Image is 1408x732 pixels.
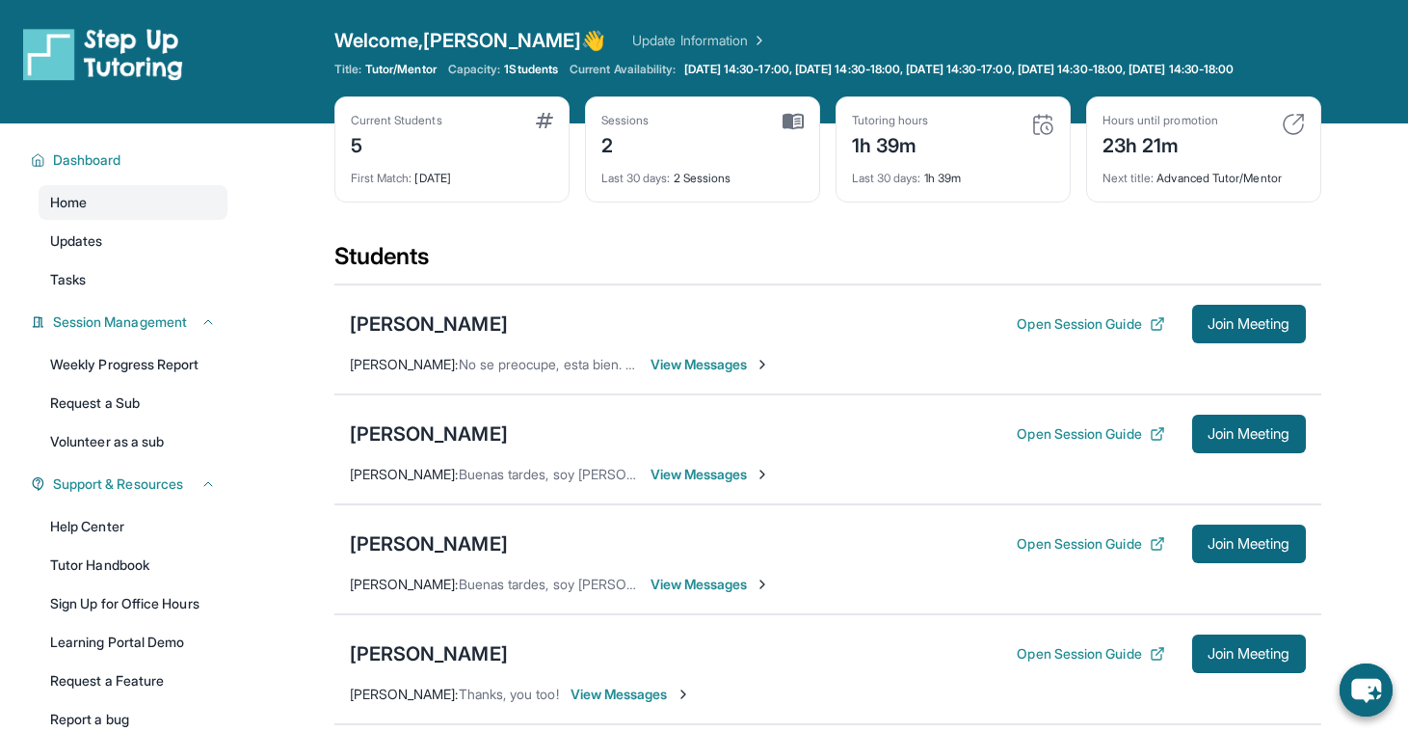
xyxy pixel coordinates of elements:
[852,171,921,185] span: Last 30 days :
[39,548,227,583] a: Tutor Handbook
[351,128,442,159] div: 5
[684,62,1235,77] span: [DATE] 14:30-17:00, [DATE] 14:30-18:00, [DATE] 14:30-17:00, [DATE] 14:30-18:00, [DATE] 14:30-18:00
[50,270,86,289] span: Tasks
[39,386,227,420] a: Request a Sub
[651,575,771,594] span: View Messages
[50,231,103,251] span: Updates
[53,150,121,170] span: Dashboard
[680,62,1238,77] a: [DATE] 14:30-17:00, [DATE] 14:30-18:00, [DATE] 14:30-17:00, [DATE] 14:30-18:00, [DATE] 14:30-18:00
[459,686,559,702] span: Thanks, you too!
[334,27,606,54] span: Welcome, [PERSON_NAME] 👋
[1102,159,1305,186] div: Advanced Tutor/Mentor
[1017,314,1164,334] button: Open Session Guide
[1208,538,1290,550] span: Join Meeting
[1340,664,1393,717] button: chat-button
[45,312,216,332] button: Session Management
[334,241,1321,284] div: Students
[350,420,508,447] div: [PERSON_NAME]
[1102,128,1218,159] div: 23h 21m
[39,185,227,220] a: Home
[651,355,771,374] span: View Messages
[651,465,771,484] span: View Messages
[45,150,216,170] button: Dashboard
[50,193,87,212] span: Home
[351,171,412,185] span: First Match :
[1017,424,1164,444] button: Open Session Guide
[1192,525,1306,563] button: Join Meeting
[601,159,804,186] div: 2 Sessions
[632,31,767,50] a: Update Information
[1017,534,1164,554] button: Open Session Guide
[45,474,216,494] button: Support & Resources
[351,159,553,186] div: [DATE]
[601,171,671,185] span: Last 30 days :
[601,128,650,159] div: 2
[39,664,227,698] a: Request a Feature
[1208,648,1290,660] span: Join Meeting
[350,530,508,557] div: [PERSON_NAME]
[350,686,459,702] span: [PERSON_NAME] :
[1282,113,1305,136] img: card
[53,474,183,494] span: Support & Resources
[39,262,227,297] a: Tasks
[350,356,459,372] span: [PERSON_NAME] :
[1192,635,1306,673] button: Join Meeting
[755,467,770,482] img: Chevron-Right
[852,159,1054,186] div: 1h 39m
[448,62,501,77] span: Capacity:
[571,685,691,704] span: View Messages
[1208,428,1290,440] span: Join Meeting
[350,576,459,592] span: [PERSON_NAME] :
[1208,318,1290,330] span: Join Meeting
[1017,644,1164,664] button: Open Session Guide
[676,687,691,702] img: Chevron-Right
[1192,305,1306,343] button: Join Meeting
[570,62,676,77] span: Current Availability:
[350,466,459,482] span: [PERSON_NAME] :
[53,312,187,332] span: Session Management
[536,113,553,128] img: card
[459,356,1217,372] span: No se preocupe, esta bien. También queria recordarle que para esta sessions su estudiante va a ne...
[334,62,361,77] span: Title:
[1102,113,1218,128] div: Hours until promotion
[852,113,929,128] div: Tutoring hours
[39,424,227,459] a: Volunteer as a sub
[39,509,227,544] a: Help Center
[748,31,767,50] img: Chevron Right
[39,347,227,382] a: Weekly Progress Report
[601,113,650,128] div: Sessions
[39,625,227,660] a: Learning Portal Demo
[852,128,929,159] div: 1h 39m
[350,311,508,338] div: [PERSON_NAME]
[755,357,770,372] img: Chevron-Right
[504,62,558,77] span: 1 Students
[1192,415,1306,453] button: Join Meeting
[39,224,227,258] a: Updates
[1031,113,1054,136] img: card
[351,113,442,128] div: Current Students
[350,640,508,667] div: [PERSON_NAME]
[755,577,770,592] img: Chevron-Right
[39,586,227,621] a: Sign Up for Office Hours
[1102,171,1155,185] span: Next title :
[783,113,804,130] img: card
[23,27,183,81] img: logo
[365,62,437,77] span: Tutor/Mentor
